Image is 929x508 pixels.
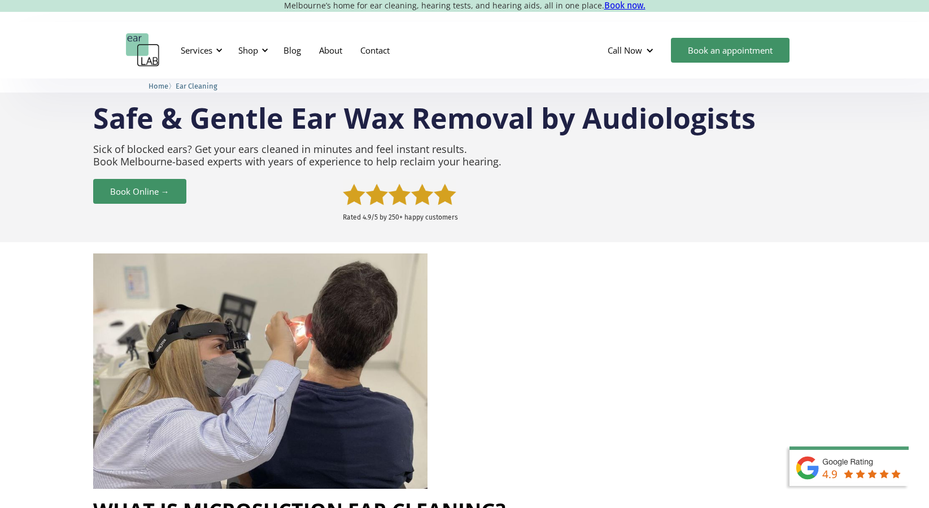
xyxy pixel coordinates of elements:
p: Sick of blocked ears? Get your ears cleaned in minutes and feel instant results. Book Melbourne-b... [93,138,836,173]
a: Home [149,80,168,91]
h1: Safe & Gentle Ear Wax Removal by Audiologists [93,104,836,132]
p: Rated 4.9/5 by 250+ happy customers [343,213,836,221]
a: Book Online → [93,179,186,204]
div: Shop [232,33,272,67]
img: A hearing assessment appointment [93,253,428,489]
div: Call Now [608,45,642,56]
a: Book an appointment [671,38,790,63]
a: About [310,34,351,67]
div: Services [181,45,212,56]
a: Ear Cleaning [176,80,217,91]
a: home [126,33,160,67]
li: 〉 [149,80,176,92]
span: Ear Cleaning [176,82,217,90]
a: Contact [351,34,399,67]
div: Services [174,33,226,67]
a: Blog [274,34,310,67]
div: Call Now [599,33,665,67]
div: Shop [238,45,258,56]
span: Home [149,82,168,90]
